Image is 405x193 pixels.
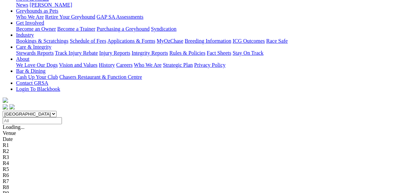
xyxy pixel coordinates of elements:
div: About [16,62,402,68]
div: R4 [3,160,402,166]
a: Rules & Policies [169,50,206,56]
a: History [99,62,115,68]
input: Select date [3,117,62,124]
a: Become an Owner [16,26,56,32]
a: Chasers Restaurant & Function Centre [59,74,142,80]
a: MyOzChase [157,38,183,44]
a: Cash Up Your Club [16,74,58,80]
div: R3 [3,154,402,160]
div: Date [3,136,402,142]
div: Industry [16,38,402,44]
div: Greyhounds as Pets [16,14,402,20]
a: News [16,2,28,8]
a: Race Safe [266,38,288,44]
div: R1 [3,142,402,148]
div: R6 [3,172,402,178]
span: Loading... [3,124,24,130]
div: Venue [3,130,402,136]
a: Retire Your Greyhound [45,14,95,20]
a: Bookings & Scratchings [16,38,68,44]
a: Vision and Values [59,62,97,68]
a: Industry [16,32,34,38]
a: Bar & Dining [16,68,46,74]
a: Become a Trainer [57,26,95,32]
div: R7 [3,178,402,184]
a: We Love Our Dogs [16,62,58,68]
div: R8 [3,184,402,190]
a: Contact GRSA [16,80,48,86]
a: Login To Blackbook [16,86,60,92]
a: Who We Are [16,14,44,20]
a: Greyhounds as Pets [16,8,58,14]
a: Who We Are [134,62,162,68]
a: [PERSON_NAME] [29,2,72,8]
img: twitter.svg [9,104,15,110]
img: logo-grsa-white.png [3,98,8,103]
a: About [16,56,29,62]
div: Bar & Dining [16,74,402,80]
a: Breeding Information [185,38,231,44]
a: Syndication [151,26,176,32]
a: Stewards Reports [16,50,54,56]
a: Fact Sheets [207,50,231,56]
a: Integrity Reports [132,50,168,56]
a: ICG Outcomes [233,38,265,44]
a: Injury Reports [99,50,130,56]
a: Purchasing a Greyhound [97,26,150,32]
a: Track Injury Rebate [55,50,98,56]
img: facebook.svg [3,104,8,110]
div: R5 [3,166,402,172]
div: Care & Integrity [16,50,402,56]
a: Get Involved [16,20,44,26]
a: Schedule of Fees [70,38,106,44]
a: Stay On Track [233,50,263,56]
div: R2 [3,148,402,154]
a: GAP SA Assessments [97,14,144,20]
a: Strategic Plan [163,62,193,68]
a: Privacy Policy [194,62,226,68]
a: Care & Integrity [16,44,52,50]
a: Applications & Forms [107,38,155,44]
div: Get Involved [16,26,402,32]
div: News & Media [16,2,402,8]
a: Careers [116,62,133,68]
